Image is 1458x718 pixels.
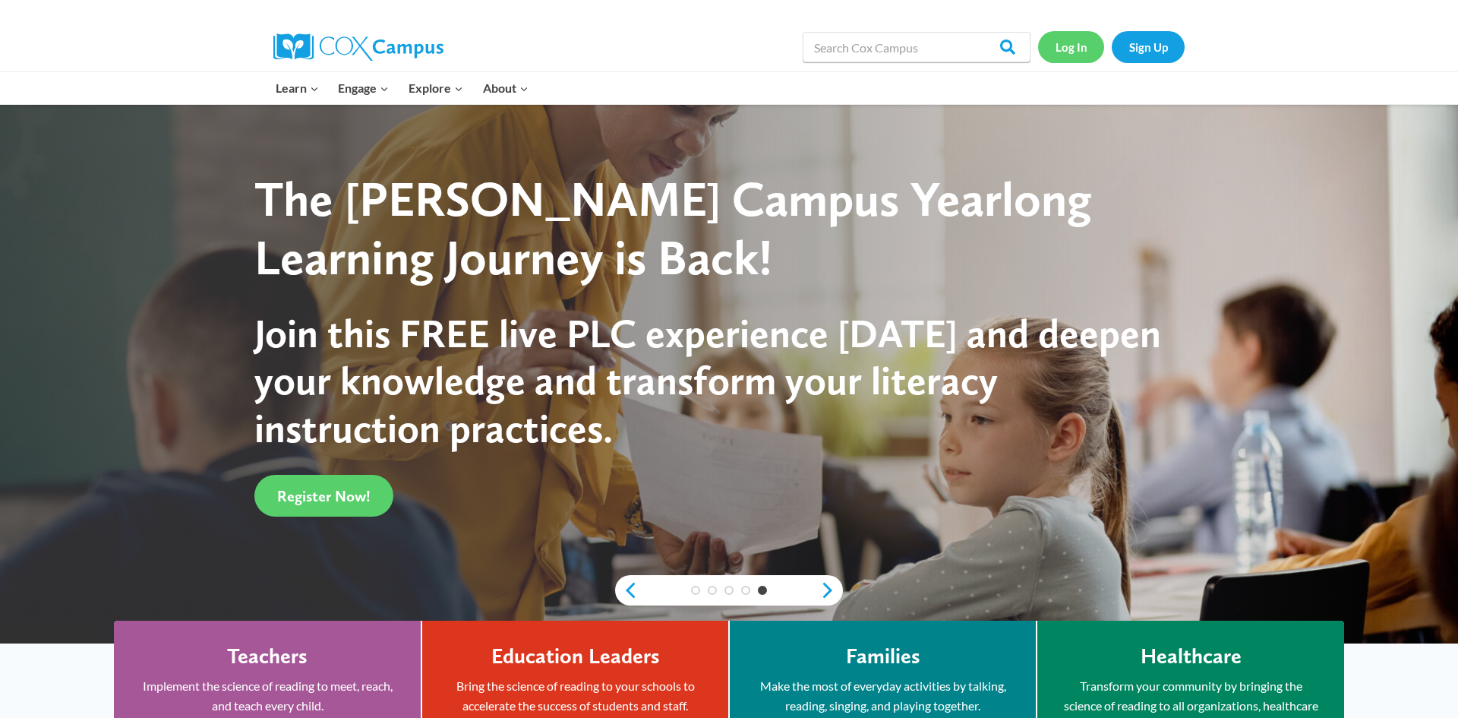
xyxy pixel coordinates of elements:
[691,586,700,595] a: 1
[266,72,329,104] button: Child menu of Learn
[273,33,443,61] img: Cox Campus
[445,676,705,715] p: Bring the science of reading to your schools to accelerate the success of students and staff.
[266,72,538,104] nav: Primary Navigation
[254,170,1176,287] div: The [PERSON_NAME] Campus Yearlong Learning Journey is Back!
[820,581,843,599] a: next
[473,72,538,104] button: Child menu of About
[615,575,843,606] div: content slider buttons
[1141,644,1242,669] h4: Healthcare
[758,586,767,595] a: 5
[399,72,473,104] button: Child menu of Explore
[753,676,1013,715] p: Make the most of everyday activities by talking, reading, singing, and playing together.
[329,72,399,104] button: Child menu of Engage
[277,487,371,505] span: Register Now!
[846,644,920,669] h4: Families
[1112,31,1185,62] a: Sign Up
[803,32,1030,62] input: Search Cox Campus
[615,581,638,599] a: previous
[1038,31,1104,62] a: Log In
[254,475,393,517] a: Register Now!
[708,586,717,595] a: 2
[491,644,660,669] h4: Education Leaders
[741,586,750,595] a: 4
[254,309,1161,452] span: Join this FREE live PLC experience [DATE] and deepen your knowledge and transform your literacy i...
[724,586,734,595] a: 3
[137,676,398,715] p: Implement the science of reading to meet, reach, and teach every child.
[227,644,308,669] h4: Teachers
[1038,31,1185,62] nav: Secondary Navigation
